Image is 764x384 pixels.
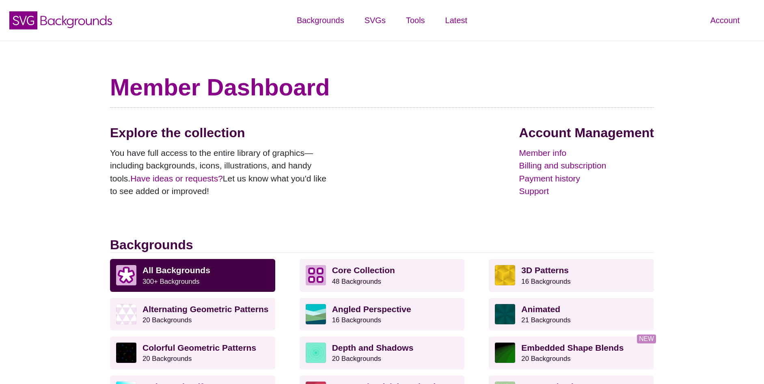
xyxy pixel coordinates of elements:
a: Account [700,8,750,32]
a: 3D Patterns16 Backgrounds [489,259,654,291]
a: Alternating Geometric Patterns20 Backgrounds [110,298,275,330]
a: Depth and Shadows20 Backgrounds [300,337,465,369]
small: 16 Backgrounds [521,278,570,285]
a: Colorful Geometric Patterns20 Backgrounds [110,337,275,369]
small: 20 Backgrounds [332,355,381,362]
h2: Explore the collection [110,125,333,140]
a: Embedded Shape Blends20 Backgrounds [489,337,654,369]
a: Member info [519,147,654,160]
a: Animated21 Backgrounds [489,298,654,330]
a: Billing and subscription [519,159,654,172]
small: 21 Backgrounds [521,316,570,324]
a: Payment history [519,172,654,185]
h1: Member Dashboard [110,73,654,101]
a: Have ideas or requests? [130,174,223,183]
h2: Account Management [519,125,654,140]
a: Backgrounds [287,8,354,32]
small: 48 Backgrounds [332,278,381,285]
img: green to black rings rippling away from corner [495,343,515,363]
p: You have full access to the entire library of graphics—including backgrounds, icons, illustration... [110,147,333,198]
strong: Alternating Geometric Patterns [142,304,268,314]
h2: Backgrounds [110,237,654,253]
small: 16 Backgrounds [332,316,381,324]
a: Tools [396,8,435,32]
small: 300+ Backgrounds [142,278,199,285]
strong: Depth and Shadows [332,343,414,352]
strong: Angled Perspective [332,304,411,314]
strong: Core Collection [332,265,395,275]
small: 20 Backgrounds [142,355,192,362]
img: light purple and white alternating triangle pattern [116,304,136,324]
a: Latest [435,8,477,32]
img: green rave light effect animated background [495,304,515,324]
a: Angled Perspective16 Backgrounds [300,298,465,330]
strong: Embedded Shape Blends [521,343,624,352]
a: SVGs [354,8,396,32]
a: Support [519,185,654,198]
a: Core Collection 48 Backgrounds [300,259,465,291]
img: a rainbow pattern of outlined geometric shapes [116,343,136,363]
a: All Backgrounds 300+ Backgrounds [110,259,275,291]
img: abstract landscape with sky mountains and water [306,304,326,324]
small: 20 Backgrounds [521,355,570,362]
strong: Animated [521,304,560,314]
img: green layered rings within rings [306,343,326,363]
small: 20 Backgrounds [142,316,192,324]
strong: 3D Patterns [521,265,569,275]
strong: Colorful Geometric Patterns [142,343,256,352]
img: fancy golden cube pattern [495,265,515,285]
strong: All Backgrounds [142,265,210,275]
